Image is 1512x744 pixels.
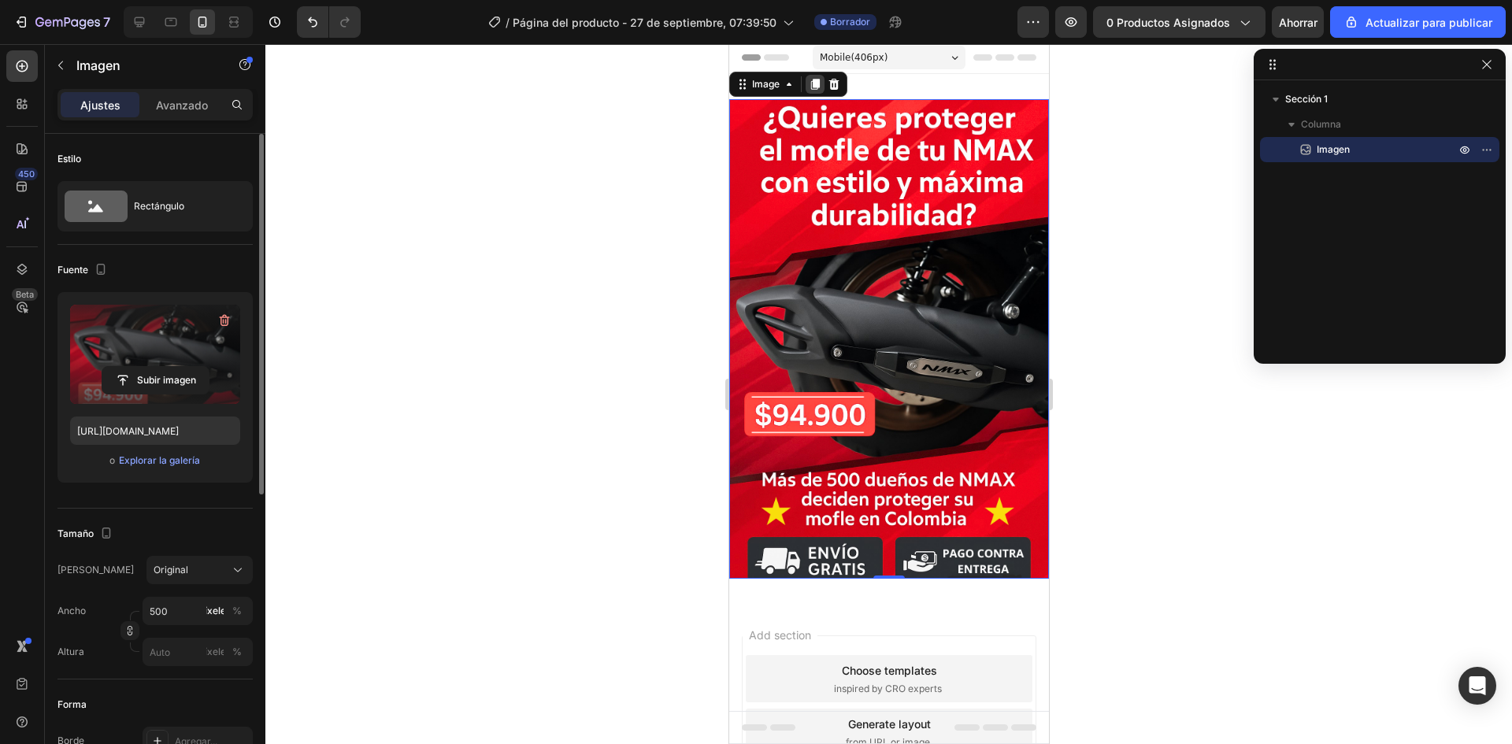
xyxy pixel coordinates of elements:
font: 450 [18,168,35,180]
font: % [232,646,242,657]
font: 7 [103,14,110,30]
font: Ancho [57,605,86,616]
input: https://ejemplo.com/imagen.jpg [70,416,240,445]
button: Subir imagen [102,366,209,394]
font: o [109,454,115,466]
font: / [506,16,510,29]
font: Beta [16,289,34,300]
button: 7 [6,6,117,38]
font: píxeles [199,646,231,657]
font: Sección 1 [1285,93,1328,105]
button: 0 productos asignados [1093,6,1266,38]
font: Altura [57,646,84,657]
button: píxeles [228,642,246,661]
font: Borrador [830,16,870,28]
font: Rectángulo [134,200,184,212]
font: Actualizar para publicar [1366,16,1492,29]
font: Forma [57,698,87,710]
p: Imagen [76,56,210,75]
font: Página del producto - 27 de septiembre, 07:39:50 [513,16,776,29]
button: Original [146,556,253,584]
font: [PERSON_NAME] [57,564,134,576]
button: Ahorrar [1272,6,1324,38]
iframe: Área de diseño [729,44,1049,744]
font: Tamaño [57,527,94,539]
div: Deshacer/Rehacer [297,6,361,38]
font: Fuente [57,264,88,276]
div: Abrir Intercom Messenger [1458,667,1496,705]
button: % [206,601,224,620]
font: Avanzado [156,98,208,112]
font: % [232,605,242,616]
input: píxeles% [143,597,253,625]
button: píxeles [228,601,246,620]
font: Ajustes [80,98,120,112]
font: Columna [1301,118,1341,130]
font: píxeles [199,605,231,616]
font: Original [154,564,188,576]
button: % [206,642,224,661]
button: Actualizar para publicar [1330,6,1506,38]
font: Explorar la galería [119,454,200,466]
input: píxeles% [143,638,253,666]
font: Imagen [1317,143,1350,155]
button: Explorar la galería [118,453,201,468]
font: 0 productos asignados [1106,16,1230,29]
font: Imagen [76,57,120,73]
font: Ahorrar [1279,16,1317,29]
font: Estilo [57,153,81,165]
